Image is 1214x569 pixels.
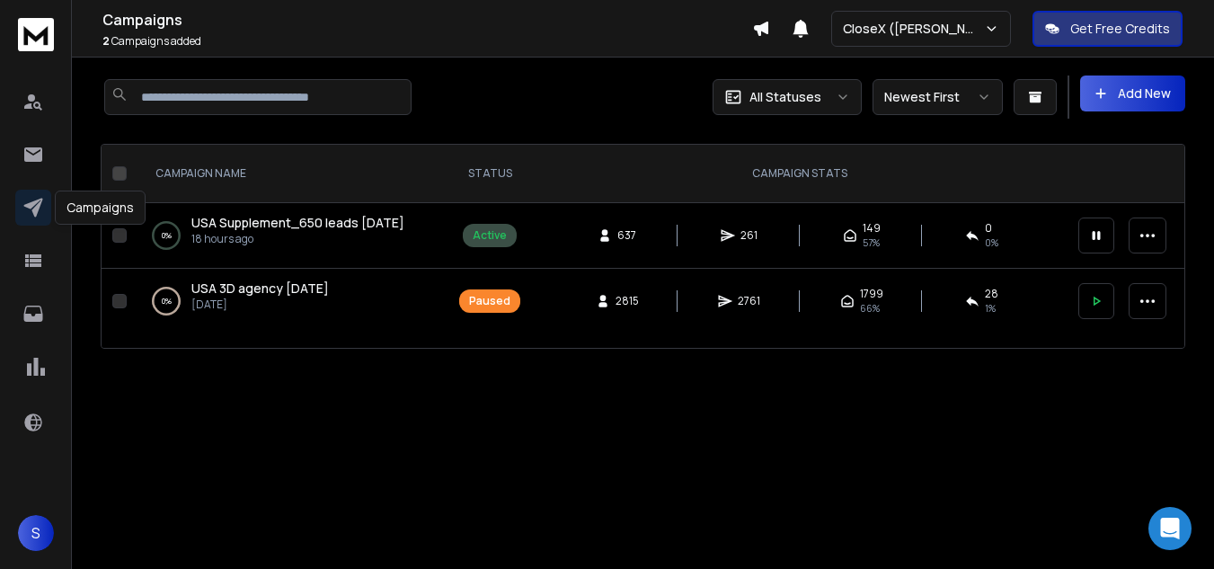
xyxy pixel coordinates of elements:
div: Open Intercom Messenger [1148,507,1192,550]
th: CAMPAIGN STATS [531,145,1068,203]
span: 2 [102,33,110,49]
img: logo [18,18,54,51]
span: 57 % [863,236,880,250]
p: CloseX ([PERSON_NAME]) [843,20,984,38]
th: CAMPAIGN NAME [134,145,448,203]
span: 1 % [985,301,996,316]
p: Campaigns added [102,34,752,49]
p: Get Free Credits [1070,20,1170,38]
button: S [18,515,54,551]
div: Active [473,228,507,243]
a: USA Supplement_650 leads [DATE] [191,214,404,232]
p: 0 % [162,292,172,310]
p: 18 hours ago [191,232,404,246]
span: 66 % [860,301,880,316]
h1: Campaigns [102,9,752,31]
button: Newest First [873,79,1003,115]
p: [DATE] [191,298,329,312]
button: Get Free Credits [1032,11,1183,47]
span: 28 [985,287,998,301]
td: 0%USA Supplement_650 leads [DATE]18 hours ago [134,203,448,269]
div: Campaigns [55,191,146,225]
span: 0 % [985,236,998,250]
button: Add New [1080,76,1185,111]
div: Paused [469,294,510,308]
span: 2761 [738,294,760,308]
span: USA Supplement_650 leads [DATE] [191,214,404,231]
span: USA 3D agency [DATE] [191,280,329,297]
a: USA 3D agency [DATE] [191,280,329,298]
span: 0 [985,221,992,236]
span: 149 [863,221,881,236]
span: 261 [740,228,758,243]
span: 1799 [860,287,883,301]
span: 637 [617,228,636,243]
span: 2815 [616,294,639,308]
th: STATUS [448,145,531,203]
td: 0%USA 3D agency [DATE][DATE] [134,269,448,334]
p: All Statuses [749,88,821,106]
p: 0 % [162,227,172,244]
